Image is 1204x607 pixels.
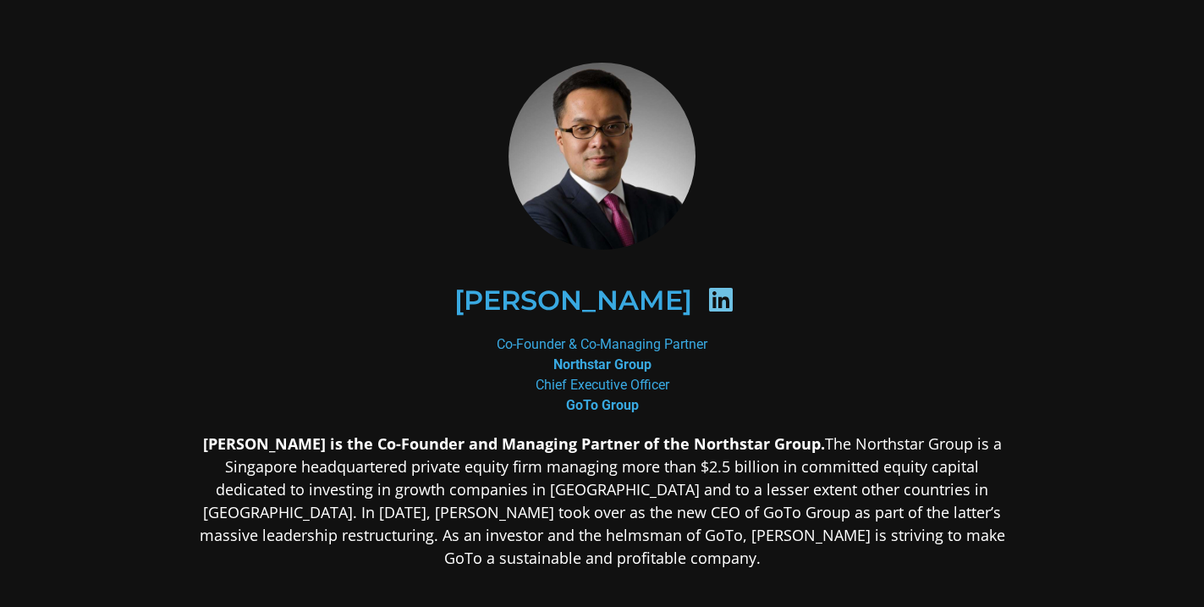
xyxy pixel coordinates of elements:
strong: [PERSON_NAME] is the Co-Founder and Managing Partner of the Northstar Group. [203,433,825,454]
h2: [PERSON_NAME] [454,287,692,314]
div: Co-Founder & Co-Managing Partner Chief Executive Officer [191,334,1014,416]
b: GoTo Group [566,397,639,413]
b: Northstar Group [553,356,651,372]
p: The Northstar Group is a Singapore headquartered private equity firm managing more than $2.5 bill... [191,433,1014,570]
